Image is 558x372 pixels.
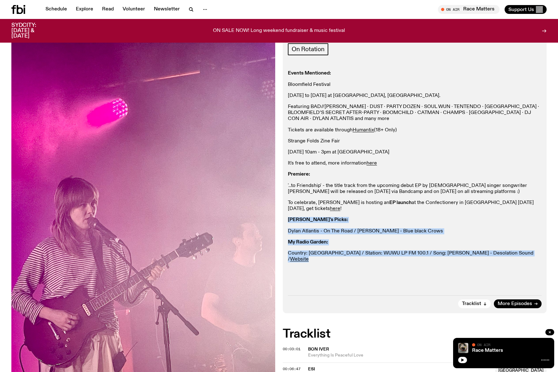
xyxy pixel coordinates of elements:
[494,299,542,308] a: More Episodes
[288,217,348,222] strong: [PERSON_NAME]'s Picks:
[288,93,542,99] p: [DATE] to [DATE] at [GEOGRAPHIC_DATA], [GEOGRAPHIC_DATA].
[508,7,534,12] span: Support Us
[472,348,503,353] a: Race Matters
[288,250,542,262] p: Country: [GEOGRAPHIC_DATA] / Station: WUWU LP FM 100.1 / Song: [PERSON_NAME] - Desolation Sound /
[292,46,324,53] span: On Rotation
[283,367,300,371] button: 00:06:47
[330,206,340,211] a: here
[438,5,500,14] button: On AirRace Matters
[288,149,542,155] p: [DATE] 10am - 3pm at [GEOGRAPHIC_DATA]
[288,240,328,245] strong: My Radio Garden:
[288,138,542,144] p: Strange Folds Zine Fair
[42,5,71,14] a: Schedule
[288,172,310,177] strong: Premiere:
[11,23,52,39] h3: SYDCITY: [DATE] & [DATE]
[72,5,97,14] a: Explore
[283,347,300,351] button: 00:03:01
[283,328,547,340] h2: Tracklist
[288,200,542,212] p: To celebrate, [PERSON_NAME] is hosting an at the Confectionery in [GEOGRAPHIC_DATA] [DATE][DATE],...
[458,299,491,308] button: Tracklist
[477,343,490,347] span: On Air
[308,347,329,351] span: Bon Iver
[283,346,300,351] span: 00:03:01
[288,43,328,55] a: On Rotation
[498,302,532,306] span: More Episodes
[288,183,542,195] p: '..to Friendship' - the title track from the upcoming debut EP by [DEMOGRAPHIC_DATA] singer songw...
[389,200,412,205] strong: EP launch
[462,302,481,306] span: Tracklist
[283,366,300,371] span: 00:06:47
[288,71,331,76] strong: Events Mentioned:
[308,352,547,358] span: Everything Is Peaceful Love
[290,257,309,262] a: Website
[119,5,149,14] a: Volunteer
[288,82,542,88] p: Bloomfield Festival
[213,28,345,34] p: ON SALE NOW! Long weekend fundraiser & music festival
[505,5,547,14] button: Support Us
[288,127,542,133] p: Tickets are available through (18+ Only)
[308,367,315,371] span: Esi
[458,343,468,353] img: A photo of the Race Matters team taken in a rear view or "blindside" mirror. A bunch of people of...
[288,104,542,122] p: Featuring BAD//[PERSON_NAME] · DUST · PARTY DOZEN · SOUL WUN · TENTENDO · [GEOGRAPHIC_DATA] · BLO...
[367,161,377,166] a: here
[288,228,542,234] p: Dylan Atlantis - On The Road / [PERSON_NAME] - Blue black Crows
[288,160,542,166] p: It's free to attend, more information
[150,5,184,14] a: Newsletter
[98,5,118,14] a: Read
[353,128,374,133] a: Humantix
